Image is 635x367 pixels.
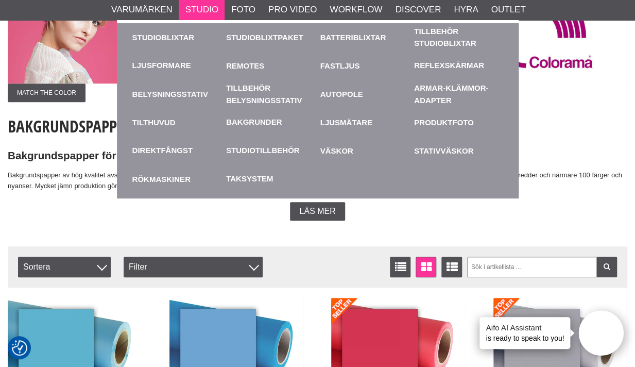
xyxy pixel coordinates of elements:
a: Ljusmätare [320,108,409,137]
a: Studioblixtar [132,23,221,52]
div: is ready to speak to you! [479,317,570,349]
a: Reflexskärmar [414,60,484,72]
a: Direktfångst [132,145,193,157]
button: Samtyckesinställningar [12,339,27,357]
a: Produktfoto [414,108,503,137]
a: Workflow [330,3,382,16]
img: Revisit consent button [12,340,27,356]
p: Bakgrundspapper av hög kvalitet avsedd för fotografering, skyltdekoration och filmproduktioner. P... [8,170,627,192]
a: Utökad listvisning [441,257,462,277]
a: Batteriblixtar [320,23,409,52]
a: Varumärken [111,3,173,16]
input: Sök i artikellista ... [467,257,617,277]
span: Match the color [8,84,85,102]
a: Foto [231,3,255,16]
a: Bakgrunder [226,116,282,128]
a: Väskor [320,137,409,165]
a: Studioblixtpaket [226,23,315,52]
a: Filtrera [596,257,617,277]
a: Listvisning [390,257,410,277]
h1: Bakgrundspapper [8,115,627,138]
span: Sortera [18,257,111,277]
a: Autopole [320,80,409,108]
a: Tillbehör Studioblixtar [414,26,503,49]
h4: Aifo AI Assistant [486,322,564,333]
a: Studiotillbehör [226,145,300,157]
a: Taksystem [226,173,273,185]
a: Belysningsstativ [132,80,221,108]
div: Filter [124,257,263,277]
h2: Bakgrundspapper för fotografering | Colorama och Manfrotto [8,148,627,163]
a: Hyra [454,3,478,16]
a: Tillbehör Belysningsstativ [226,80,315,108]
a: Pro Video [268,3,317,16]
a: Ljusformare [132,60,191,72]
a: Studio [185,3,218,16]
a: Rökmaskiner [132,165,221,193]
a: Stativväskor [414,137,503,165]
a: Armar-Klämmor-Adapter [414,80,503,108]
a: Outlet [491,3,525,16]
a: Fönstervisning [416,257,436,277]
a: Fastljus [320,52,409,80]
span: Läs mer [299,207,335,216]
a: Discover [395,3,441,16]
a: Tilthuvud [132,108,221,137]
a: Remotes [226,52,315,80]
